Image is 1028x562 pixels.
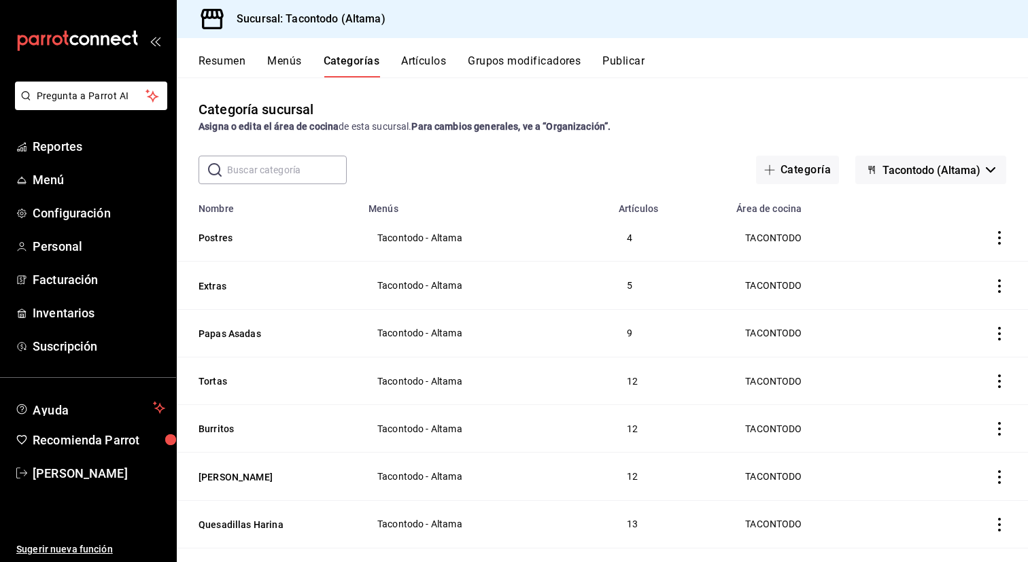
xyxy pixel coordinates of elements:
[199,54,1028,77] div: navigation tabs
[745,376,902,386] span: TACONTODO
[745,233,902,243] span: TACONTODO
[226,11,385,27] h3: Sucursal: Tacontodo (Altama)
[611,500,728,548] td: 13
[150,35,160,46] button: open_drawer_menu
[324,54,380,77] button: Categorías
[855,156,1006,184] button: Tacontodo (Altama)
[360,195,611,214] th: Menús
[199,327,335,340] button: Papas Asadas
[745,472,902,481] span: TACONTODO
[993,470,1006,484] button: actions
[33,237,165,256] span: Personal
[611,405,728,453] td: 12
[611,357,728,404] td: 12
[33,304,165,322] span: Inventarios
[377,376,594,386] span: Tacontodo - Altama
[468,54,581,77] button: Grupos modificadores
[267,54,301,77] button: Menús
[993,422,1006,436] button: actions
[602,54,645,77] button: Publicar
[377,472,594,481] span: Tacontodo - Altama
[611,262,728,309] td: 5
[16,542,165,557] span: Sugerir nueva función
[993,327,1006,340] button: actions
[33,464,165,482] span: [PERSON_NAME]
[377,424,594,434] span: Tacontodo - Altama
[377,281,594,290] span: Tacontodo - Altama
[745,424,902,434] span: TACONTODO
[611,195,728,214] th: Artículos
[993,518,1006,531] button: actions
[401,54,446,77] button: Artículos
[745,328,902,338] span: TACONTODO
[199,121,339,132] strong: Asigna o edita el área de cocina
[993,279,1006,293] button: actions
[728,195,919,214] th: Área de cocina
[33,171,165,189] span: Menú
[199,231,335,245] button: Postres
[33,204,165,222] span: Configuración
[199,54,245,77] button: Resumen
[15,82,167,110] button: Pregunta a Parrot AI
[227,156,347,183] input: Buscar categoría
[33,270,165,289] span: Facturación
[611,309,728,357] td: 9
[10,99,167,113] a: Pregunta a Parrot AI
[745,281,902,290] span: TACONTODO
[199,422,335,436] button: Burritos
[37,89,146,103] span: Pregunta a Parrot AI
[883,164,980,177] span: Tacontodo (Altama)
[377,519,594,529] span: Tacontodo - Altama
[756,156,839,184] button: Categoría
[33,431,165,449] span: Recomienda Parrot
[199,470,335,484] button: [PERSON_NAME]
[33,400,148,416] span: Ayuda
[199,374,335,388] button: Tortas
[411,121,611,132] strong: Para cambios generales, ve a “Organización”.
[33,337,165,355] span: Suscripción
[199,120,1006,134] div: de esta sucursal.
[199,99,313,120] div: Categoría sucursal
[199,518,335,531] button: Quesadillas Harina
[377,328,594,338] span: Tacontodo - Altama
[993,374,1006,388] button: actions
[199,279,335,293] button: Extras
[33,137,165,156] span: Reportes
[745,519,902,529] span: TACONTODO
[993,231,1006,245] button: actions
[611,214,728,262] td: 4
[177,195,360,214] th: Nombre
[611,453,728,500] td: 12
[377,233,594,243] span: Tacontodo - Altama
